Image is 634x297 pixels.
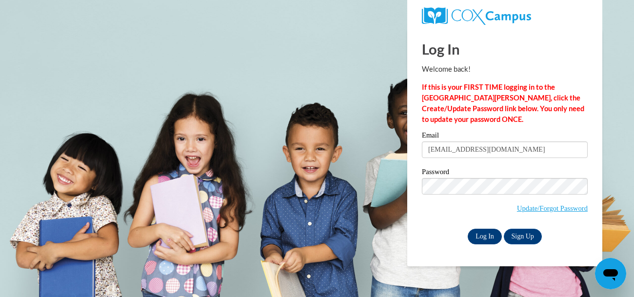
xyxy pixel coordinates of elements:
[422,168,588,178] label: Password
[504,229,542,244] a: Sign Up
[422,64,588,75] p: Welcome back!
[517,204,588,212] a: Update/Forgot Password
[422,7,588,25] a: COX Campus
[422,39,588,59] h1: Log In
[595,258,626,289] iframe: Button to launch messaging window
[468,229,502,244] input: Log In
[422,7,531,25] img: COX Campus
[422,132,588,141] label: Email
[422,83,584,123] strong: If this is your FIRST TIME logging in to the [GEOGRAPHIC_DATA][PERSON_NAME], click the Create/Upd...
